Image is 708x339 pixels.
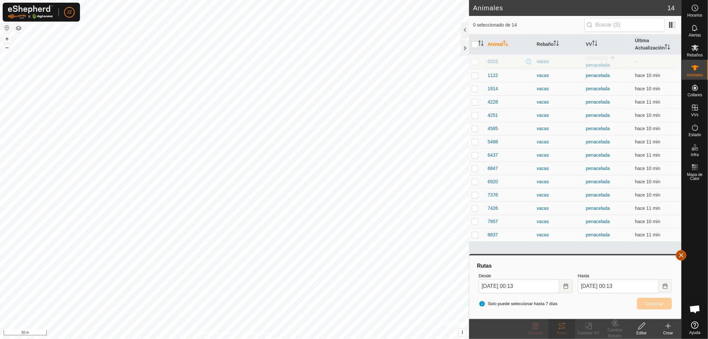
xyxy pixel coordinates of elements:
[687,13,702,17] span: Horarios
[537,138,581,145] div: vacas
[528,331,542,335] span: Eliminar
[549,330,575,336] div: Rutas
[559,279,573,293] button: Choose Date
[586,166,610,171] a: penacelada
[635,192,660,198] span: 3 oct 2025, 0:03
[635,152,660,158] span: 3 oct 2025, 0:02
[637,298,672,309] button: Generar
[586,139,610,144] a: penacelada
[687,73,703,77] span: Animales
[488,231,498,238] span: 8837
[537,125,581,132] div: vacas
[473,22,585,29] span: 0 seleccionado de 14
[488,58,498,65] span: 0315
[586,113,610,118] a: penacelada
[687,93,702,97] span: Collares
[586,99,610,105] a: penacelada
[586,73,610,78] a: penacelada
[537,58,581,65] div: vacas
[488,138,498,145] span: 5498
[635,99,660,105] span: 3 oct 2025, 0:02
[635,179,660,184] span: 3 oct 2025, 0:02
[586,62,610,68] a: penacelada
[488,218,498,225] span: 7957
[473,4,668,12] h2: Animales
[586,232,610,237] a: penacelada
[586,152,610,158] a: penacelada
[635,113,660,118] span: 3 oct 2025, 0:02
[488,72,498,79] span: 1122
[459,329,466,336] button: i
[655,330,681,336] div: Crear
[586,206,610,211] a: penacelada
[537,112,581,119] div: vacas
[488,178,498,185] span: 6920
[691,113,698,117] span: VVs
[8,5,53,19] img: Logo Gallagher
[15,24,23,32] button: Capas del Mapa
[200,330,238,336] a: Política de Privacidad
[488,205,498,212] span: 7426
[479,273,573,279] label: Desde
[485,35,534,54] th: Animal
[635,206,660,211] span: 3 oct 2025, 0:02
[534,35,583,54] th: Rebaño
[585,18,665,32] input: Buscar (S)
[691,153,699,157] span: Infra
[575,330,602,336] div: Cambiar VV
[635,232,660,237] span: 3 oct 2025, 0:02
[602,327,628,339] div: Cambiar Rebaño
[488,85,498,92] span: 1914
[689,133,701,137] span: Estado
[586,86,610,91] a: penacelada
[635,73,660,78] span: 3 oct 2025, 0:03
[476,262,674,270] div: Rutas
[683,173,706,181] span: Mapa de Calor
[247,330,269,336] a: Contáctenos
[503,42,509,47] p-sorticon: Activar para ordenar
[488,152,498,159] span: 6437
[635,86,660,91] span: 3 oct 2025, 0:02
[488,112,498,119] span: 4251
[592,42,597,47] p-sorticon: Activar para ordenar
[537,205,581,212] div: vacas
[659,279,672,293] button: Choose Date
[488,125,498,132] span: 4585
[635,59,637,64] span: -
[537,192,581,199] div: vacas
[635,126,660,131] span: 3 oct 2025, 0:03
[554,42,559,47] p-sorticon: Activar para ordenar
[479,300,558,307] span: Solo puede seleccionar hasta 7 días
[689,331,701,335] span: Ayuda
[3,24,11,32] button: Restablecer Mapa
[537,165,581,172] div: vacas
[478,42,484,47] p-sorticon: Activar para ordenar
[537,99,581,106] div: vacas
[635,166,660,171] span: 3 oct 2025, 0:02
[586,179,610,184] a: penacelada
[687,53,703,57] span: Rebaños
[537,72,581,79] div: vacas
[635,219,660,224] span: 3 oct 2025, 0:03
[586,192,610,198] a: penacelada
[537,218,581,225] div: vacas
[67,9,72,16] span: J2
[632,35,681,54] th: Última Actualización
[665,45,670,50] p-sorticon: Activar para ordenar
[537,178,581,185] div: vacas
[537,152,581,159] div: vacas
[610,55,615,60] img: hasta
[583,35,632,54] th: VV
[685,299,705,319] div: Chat abierto
[682,319,708,337] a: Ayuda
[586,126,610,131] a: penacelada
[689,33,701,37] span: Alertas
[3,35,11,43] button: +
[488,192,498,199] span: 7376
[462,329,463,335] span: i
[3,43,11,51] button: –
[578,273,672,279] label: Hasta
[488,99,498,106] span: 4228
[537,231,581,238] div: vacas
[488,165,498,172] span: 6847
